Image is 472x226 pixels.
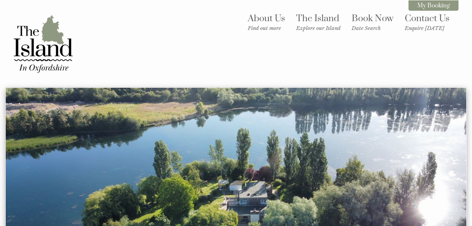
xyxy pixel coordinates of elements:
[9,10,77,77] img: The Island in Oxfordshire
[405,25,449,31] small: Enquire [DATE]
[405,13,449,31] a: Contact UsEnquire [DATE]
[352,25,394,31] small: Date Search
[248,25,285,31] small: Find out more
[248,13,285,31] a: About UsFind out more
[296,25,341,31] small: Explore our Island
[408,0,459,11] a: My Booking
[352,13,394,31] a: Book NowDate Search
[296,13,341,31] a: The IslandExplore our Island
